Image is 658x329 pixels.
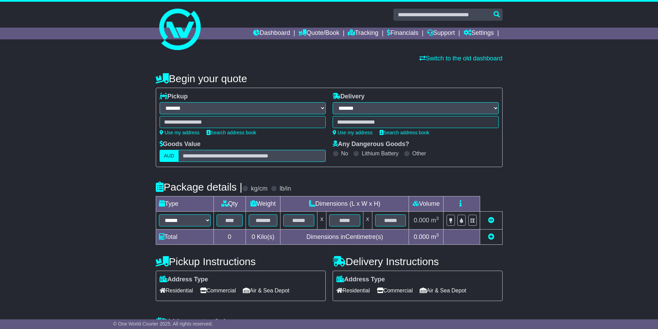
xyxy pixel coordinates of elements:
[488,233,494,240] a: Add new item
[156,256,326,267] h4: Pickup Instructions
[213,230,246,245] td: 0
[156,73,503,84] h4: Begin your quote
[333,141,409,148] label: Any Dangerous Goods?
[419,55,502,62] a: Switch to the old dashboard
[160,276,208,283] label: Address Type
[279,185,291,193] label: lb/in
[420,285,466,296] span: Air & Sea Depot
[246,230,280,245] td: Kilo(s)
[336,276,385,283] label: Address Type
[488,217,494,224] a: Remove this item
[336,285,370,296] span: Residential
[380,130,429,135] a: Search address book
[317,212,326,230] td: x
[431,233,439,240] span: m
[160,130,200,135] a: Use my address
[253,28,290,39] a: Dashboard
[387,28,418,39] a: Financials
[243,285,289,296] span: Air & Sea Depot
[160,141,201,148] label: Goods Value
[160,93,188,100] label: Pickup
[207,130,256,135] a: Search address book
[377,285,413,296] span: Commercial
[464,28,494,39] a: Settings
[412,150,426,157] label: Other
[298,28,339,39] a: Quote/Book
[251,233,255,240] span: 0
[436,232,439,238] sup: 3
[427,28,455,39] a: Support
[213,196,246,212] td: Qty
[160,150,179,162] label: AUD
[348,28,378,39] a: Tracking
[409,196,444,212] td: Volume
[341,150,348,157] label: No
[246,196,280,212] td: Weight
[251,185,267,193] label: kg/cm
[160,285,193,296] span: Residential
[436,216,439,221] sup: 3
[414,233,429,240] span: 0.000
[113,321,213,327] span: © One World Courier 2025. All rights reserved.
[363,212,372,230] td: x
[280,196,409,212] td: Dimensions (L x W x H)
[362,150,399,157] label: Lithium Battery
[156,230,213,245] td: Total
[333,256,503,267] h4: Delivery Instructions
[156,317,503,328] h4: Warranty & Insurance
[200,285,236,296] span: Commercial
[431,217,439,224] span: m
[156,181,242,193] h4: Package details |
[333,93,365,100] label: Delivery
[156,196,213,212] td: Type
[280,230,409,245] td: Dimensions in Centimetre(s)
[414,217,429,224] span: 0.000
[333,130,373,135] a: Use my address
